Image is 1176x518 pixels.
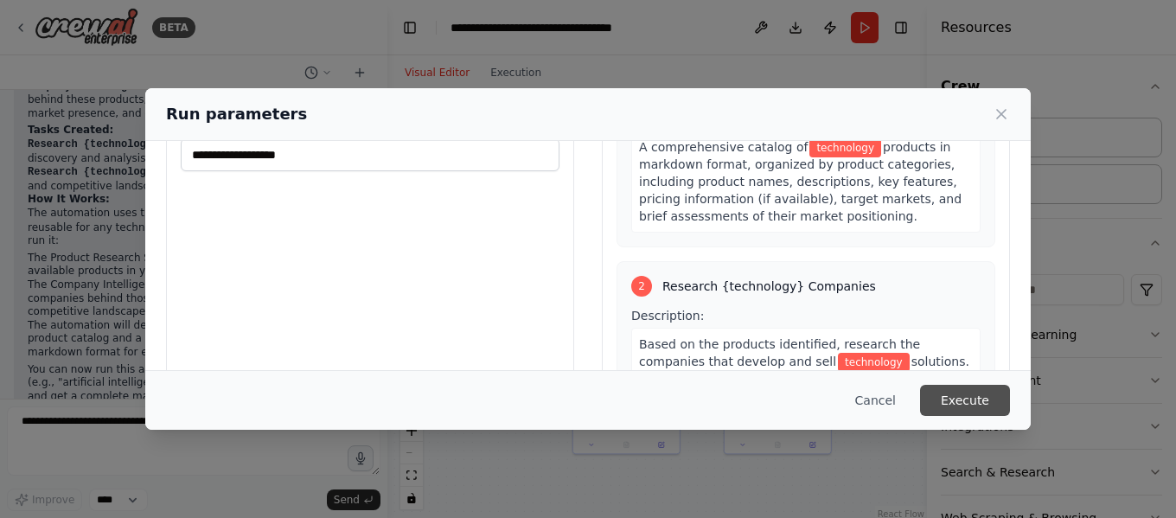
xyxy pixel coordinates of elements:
span: Based on the products identified, research the companies that develop and sell [639,337,920,368]
button: Execute [920,385,1010,416]
span: products in markdown format, organized by product categories, including product names, descriptio... [639,140,962,223]
span: A comprehensive catalog of [639,140,808,154]
span: Description: [631,309,704,323]
button: Cancel [841,385,910,416]
div: 2 [631,276,652,297]
span: Variable: technology [809,138,881,157]
span: Variable: technology [838,353,910,372]
span: Research {technology} Companies [662,278,876,295]
h2: Run parameters [166,102,307,126]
